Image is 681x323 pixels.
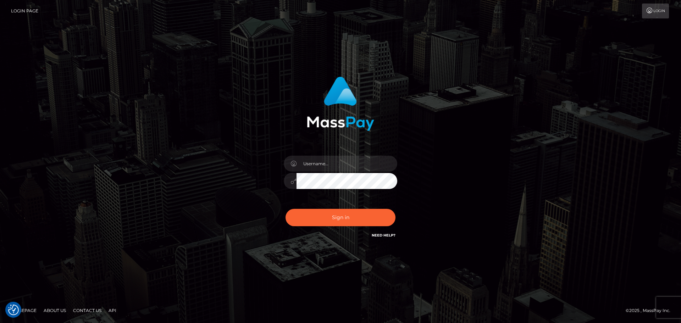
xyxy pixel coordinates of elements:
[8,305,19,315] img: Revisit consent button
[372,233,395,238] a: Need Help?
[286,209,395,226] button: Sign in
[8,305,39,316] a: Homepage
[106,305,119,316] a: API
[642,4,669,18] a: Login
[626,307,676,314] div: © 2025 , MassPay Inc.
[307,77,374,131] img: MassPay Login
[70,305,104,316] a: Contact Us
[11,4,38,18] a: Login Page
[8,305,19,315] button: Consent Preferences
[41,305,69,316] a: About Us
[297,156,397,172] input: Username...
